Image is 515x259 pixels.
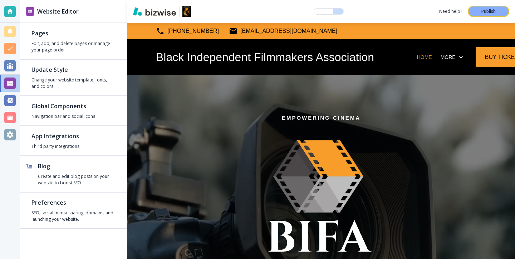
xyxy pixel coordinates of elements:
h2: Pages [31,29,116,38]
img: Bizwise Logo [133,7,176,16]
button: PreferencesSEO, social media sharing, domains, and launching your website. [20,193,127,228]
p: Publish [481,8,496,15]
h2: Website Editor [37,7,79,16]
h4: Third party integrations [31,143,116,150]
p: HOME [417,54,432,61]
button: BlogCreate and edit blog posts on your website to boost SEO [20,156,127,192]
h2: Blog [38,162,116,170]
h2: Update Style [31,65,116,74]
h2: App Integrations [31,132,116,140]
button: Global ComponentsNavigation bar and social icons [20,96,127,125]
img: Your Logo [182,6,191,17]
h4: SEO, social media sharing, domains, and launching your website. [31,210,116,223]
h4: Create and edit blog posts on your website to boost SEO [38,173,116,186]
img: editor icon [26,7,34,16]
h2: Preferences [31,198,116,207]
p: More [441,54,456,61]
p: Empowering Cinema [195,114,447,122]
button: PagesEdit, add, and delete pages or manage your page order [20,23,127,59]
a: [EMAIL_ADDRESS][DOMAIN_NAME] [229,26,337,36]
a: [PHONE_NUMBER] [156,26,219,36]
p: [PHONE_NUMBER] [167,26,219,36]
p: [EMAIL_ADDRESS][DOMAIN_NAME] [240,26,337,36]
h3: Need help? [439,8,462,15]
h4: Change your website template, fonts, and colors [31,77,116,90]
button: Publish [468,6,509,17]
button: Update StyleChange your website template, fonts, and colors [20,60,127,95]
h2: Global Components [31,102,116,110]
h4: Black Independent Filmmakers Association [156,50,374,64]
h4: Navigation bar and social icons [31,113,116,120]
button: App IntegrationsThird party integrations [20,126,127,155]
h4: Edit, add, and delete pages or manage your page order [31,40,116,53]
